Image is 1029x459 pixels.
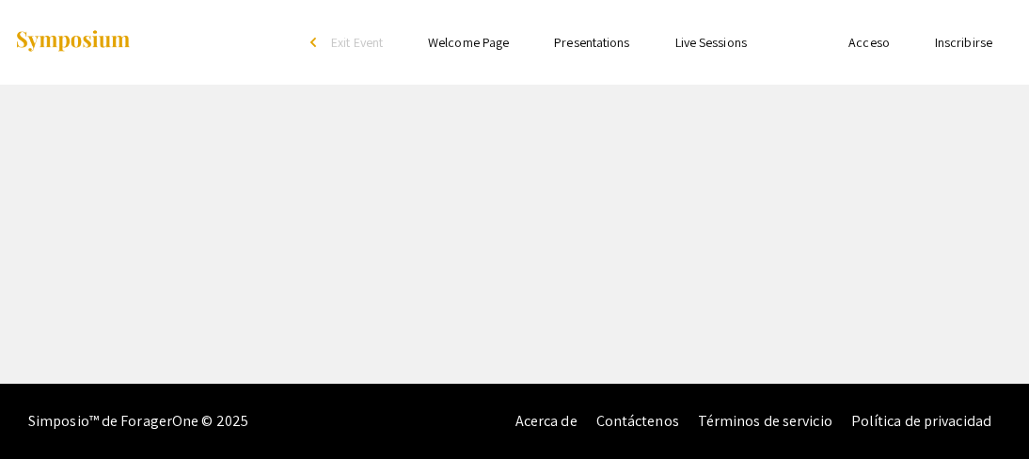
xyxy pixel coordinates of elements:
[596,411,679,431] a: Contáctenos
[428,34,509,51] a: Welcome Page
[675,34,747,51] a: Live Sessions
[310,37,322,48] div: arrow_back_ios
[14,29,132,55] img: Simposio de ForagerOne
[848,34,890,51] a: Acceso
[935,34,992,51] a: Inscribirse
[698,411,832,431] a: Términos de servicio
[515,411,578,431] a: Acerca de
[331,34,383,51] span: Exit Event
[554,34,629,51] a: Presentations
[851,411,991,431] a: Política de privacidad
[28,411,248,431] font: Simposio™ de ForagerOne © 2025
